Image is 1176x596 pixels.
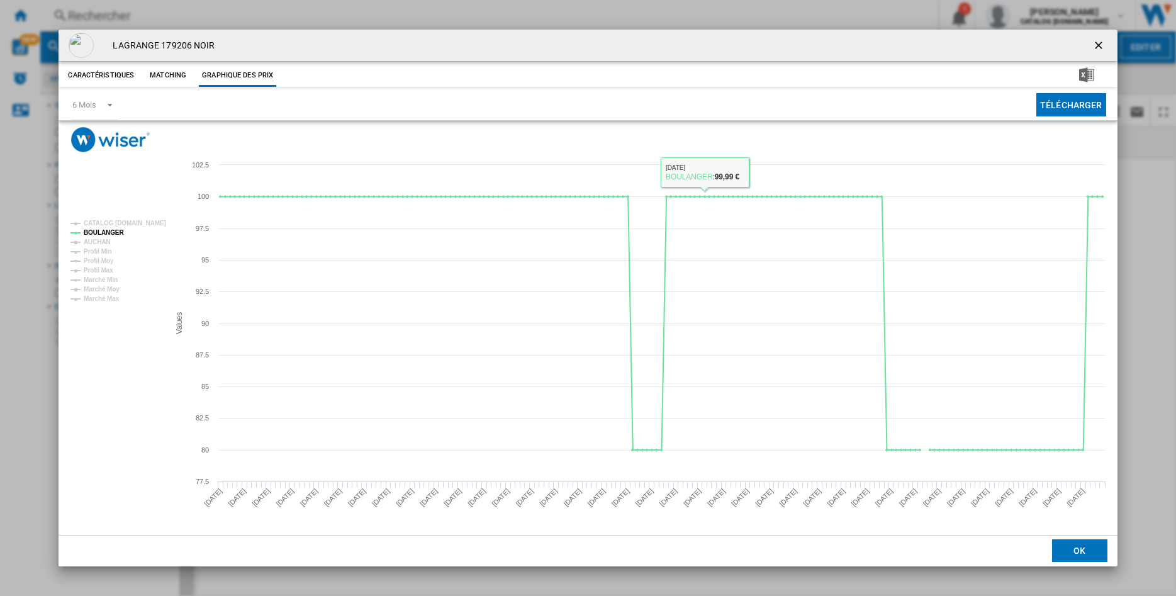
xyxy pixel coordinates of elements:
[706,487,727,508] tspan: [DATE]
[106,40,215,52] h4: LAGRANGE 179206 NOIR
[201,256,209,264] tspan: 95
[69,33,94,58] img: empty.gif
[802,487,822,508] tspan: [DATE]
[874,487,895,508] tspan: [DATE]
[1087,33,1112,58] button: getI18NText('BUTTONS.CLOSE_DIALOG')
[1052,539,1107,562] button: OK
[84,229,124,236] tspan: BOULANGER
[1017,487,1038,508] tspan: [DATE]
[730,487,751,508] tspan: [DATE]
[59,30,1117,566] md-dialog: Product popup
[1092,39,1107,54] ng-md-icon: getI18NText('BUTTONS.CLOSE_DIALOG')
[610,487,631,508] tspan: [DATE]
[274,487,295,508] tspan: [DATE]
[1065,487,1086,508] tspan: [DATE]
[201,383,209,390] tspan: 85
[922,487,943,508] tspan: [DATE]
[84,286,120,293] tspan: Marché Moy
[65,64,137,87] button: Caractéristiques
[196,351,209,359] tspan: 87.5
[994,487,1014,508] tspan: [DATE]
[227,487,247,508] tspan: [DATE]
[84,239,111,245] tspan: AUCHAN
[199,64,276,87] button: Graphique des prix
[658,487,679,508] tspan: [DATE]
[754,487,775,508] tspan: [DATE]
[175,312,184,334] tspan: Values
[442,487,463,508] tspan: [DATE]
[84,257,114,264] tspan: Profil Moy
[1036,93,1106,116] button: Télécharger
[1041,487,1062,508] tspan: [DATE]
[196,478,209,485] tspan: 77.5
[84,295,120,302] tspan: Marché Max
[299,487,320,508] tspan: [DATE]
[778,487,798,508] tspan: [DATE]
[347,487,367,508] tspan: [DATE]
[196,414,209,422] tspan: 82.5
[203,487,223,508] tspan: [DATE]
[849,487,870,508] tspan: [DATE]
[898,487,919,508] tspan: [DATE]
[826,487,846,508] tspan: [DATE]
[84,276,118,283] tspan: Marché Min
[395,487,415,508] tspan: [DATE]
[682,487,703,508] tspan: [DATE]
[71,127,150,152] img: logo_wiser_300x94.png
[946,487,966,508] tspan: [DATE]
[201,320,209,327] tspan: 90
[140,64,196,87] button: Matching
[586,487,607,508] tspan: [DATE]
[198,193,209,200] tspan: 100
[250,487,271,508] tspan: [DATE]
[490,487,511,508] tspan: [DATE]
[84,248,112,255] tspan: Profil Min
[1079,67,1094,82] img: excel-24x24.png
[84,220,166,227] tspan: CATALOG [DOMAIN_NAME]
[1059,64,1114,87] button: Télécharger au format Excel
[192,161,209,169] tspan: 102.5
[562,487,583,508] tspan: [DATE]
[538,487,559,508] tspan: [DATE]
[514,487,535,508] tspan: [DATE]
[418,487,439,508] tspan: [DATE]
[196,225,209,232] tspan: 97.5
[634,487,655,508] tspan: [DATE]
[84,267,113,274] tspan: Profil Max
[371,487,391,508] tspan: [DATE]
[323,487,344,508] tspan: [DATE]
[72,100,96,110] div: 6 Mois
[196,288,209,295] tspan: 92.5
[970,487,990,508] tspan: [DATE]
[201,446,209,454] tspan: 80
[466,487,487,508] tspan: [DATE]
